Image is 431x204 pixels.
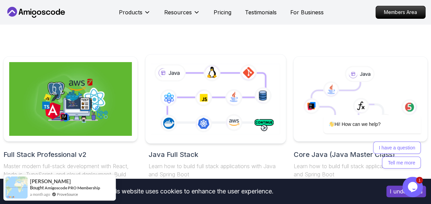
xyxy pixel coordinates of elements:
a: Java Full StackLearn how to build full stack applications with Java and Spring Boot29 Courses4 Bu... [149,56,283,189]
p: Learn how to build full stack applications with Java and Spring Boot [149,162,283,178]
div: This website uses cookies to enhance the user experience. [5,184,376,199]
a: Members Area [375,6,426,19]
a: Core Java (Java Master Class)Learn how to build full stack applications with Java and Spring Boot... [293,56,428,189]
iframe: chat widget [302,61,424,173]
a: Testimonials [245,8,277,16]
button: Resources [164,8,200,22]
img: provesource social proof notification image [5,176,28,199]
p: Products [119,8,142,16]
a: For Business [290,8,324,16]
a: Pricing [214,8,231,16]
a: ProveSource [57,191,78,197]
p: Resources [164,8,192,16]
iframe: chat widget [402,177,424,197]
h2: Full Stack Professional v2 [3,150,138,159]
a: Amigoscode PRO Membership [45,185,100,190]
h2: Java Full Stack [149,150,283,159]
button: Accept cookies [386,186,426,197]
p: Learn how to build full stack applications with Java and Spring Boot [293,162,428,178]
span: [PERSON_NAME] [30,178,71,184]
a: Full Stack Professional v2Full Stack Professional v2Master modern full-stack development with Rea... [3,56,138,198]
p: Master modern full-stack development with React, Node.js, TypeScript, and cloud deployment. Build... [3,162,138,187]
h2: Core Java (Java Master Class) [293,150,428,159]
span: Bought [30,185,44,190]
span: a month ago [30,191,50,197]
button: Products [119,8,151,22]
img: Full Stack Professional v2 [9,62,132,136]
p: Members Area [376,6,425,18]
